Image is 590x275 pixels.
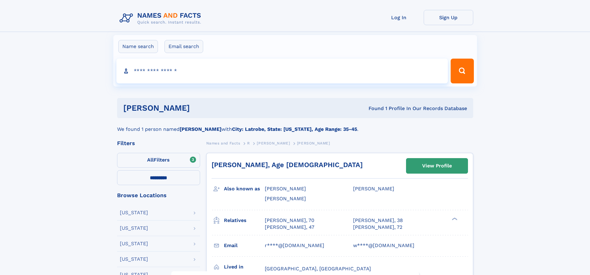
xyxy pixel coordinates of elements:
span: [GEOGRAPHIC_DATA], [GEOGRAPHIC_DATA] [265,266,371,272]
span: [PERSON_NAME] [297,141,330,145]
h3: Relatives [224,215,265,226]
a: [PERSON_NAME], Age [DEMOGRAPHIC_DATA] [212,161,363,169]
span: [PERSON_NAME] [353,186,394,192]
div: Filters [117,140,200,146]
input: search input [116,59,448,83]
div: [US_STATE] [120,257,148,262]
h3: Lived in [224,262,265,272]
a: Sign Up [424,10,473,25]
h3: Email [224,240,265,251]
img: Logo Names and Facts [117,10,206,27]
div: ❯ [450,217,458,221]
span: [PERSON_NAME] [265,196,306,202]
label: Filters [117,153,200,168]
a: [PERSON_NAME], 38 [353,217,403,224]
a: Names and Facts [206,139,240,147]
b: City: Latrobe, State: [US_STATE], Age Range: 35-45 [232,126,357,132]
span: All [147,157,154,163]
button: Search Button [451,59,474,83]
div: [US_STATE] [120,226,148,231]
div: [US_STATE] [120,210,148,215]
div: View Profile [422,159,452,173]
a: View Profile [406,158,468,173]
a: [PERSON_NAME] [257,139,290,147]
a: [PERSON_NAME], 72 [353,224,402,231]
h1: [PERSON_NAME] [123,104,279,112]
h3: Also known as [224,184,265,194]
div: Browse Locations [117,193,200,198]
a: [PERSON_NAME], 70 [265,217,314,224]
label: Name search [118,40,158,53]
label: Email search [164,40,203,53]
a: R [247,139,250,147]
div: [US_STATE] [120,241,148,246]
a: [PERSON_NAME], 47 [265,224,314,231]
span: R [247,141,250,145]
div: Found 1 Profile In Our Records Database [279,105,467,112]
div: We found 1 person named with . [117,118,473,133]
a: Log In [374,10,424,25]
span: [PERSON_NAME] [265,186,306,192]
span: [PERSON_NAME] [257,141,290,145]
b: [PERSON_NAME] [180,126,221,132]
